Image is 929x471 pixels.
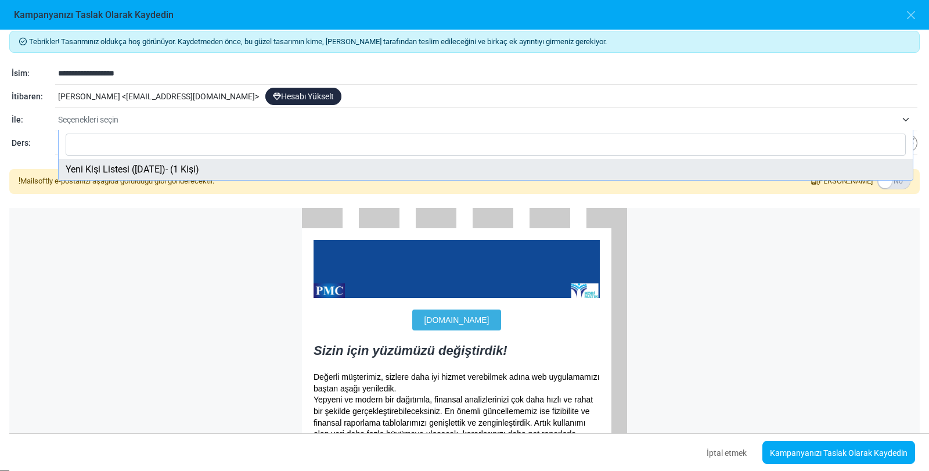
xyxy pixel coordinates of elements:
[12,138,31,148] font: Ders:
[314,372,600,393] font: Değerli müşterimiz, sizlere daha iyi hizmet verebilmek adına web uygulamamızı baştan aşağı yenile...
[58,109,917,130] span: Seçenekleri seçin
[412,310,500,331] a: [DOMAIN_NAME]
[12,69,30,78] font: İsim:
[314,343,507,358] font: Sizin için yüzümüzü değiştirdik!
[255,92,259,101] font: >
[66,134,906,156] input: Aramak
[707,448,747,458] font: İptal etmek
[424,315,489,325] font: [DOMAIN_NAME]
[265,88,341,105] a: Hesabı Yükselt
[20,177,214,185] font: Mailsoftly e-postanızı aşağıda görüldüğü gibi gönderecektir.
[29,37,607,46] font: Tebrikler! Tasarımınız oldukça hoş görünüyor. Kaydetmeden önce, bu güzel tasarımın kime, [PERSON_...
[281,92,334,101] font: Hesabı Yükselt
[66,164,199,175] font: Yeni Kişi Listesi ([DATE])- (1 Kişi)
[314,395,593,450] font: Yepyeni ve modern bir dağıtımla, finansal analizlerinizi çok daha hızlı ve rahat bir şekilde gerç...
[12,115,23,124] font: İle:
[126,92,255,101] font: [EMAIL_ADDRESS][DOMAIN_NAME]
[817,177,873,185] font: [PERSON_NAME]
[14,9,174,20] font: Kampanyanızı Taslak Olarak Kaydedin
[697,440,757,465] button: İptal etmek
[58,92,126,101] font: [PERSON_NAME] <
[12,92,43,101] font: İtibaren:
[770,448,908,458] font: Kampanyanızı Taslak Olarak Kaydedin
[58,115,118,124] font: Seçenekleri seçin
[58,113,896,127] span: Seçenekleri seçin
